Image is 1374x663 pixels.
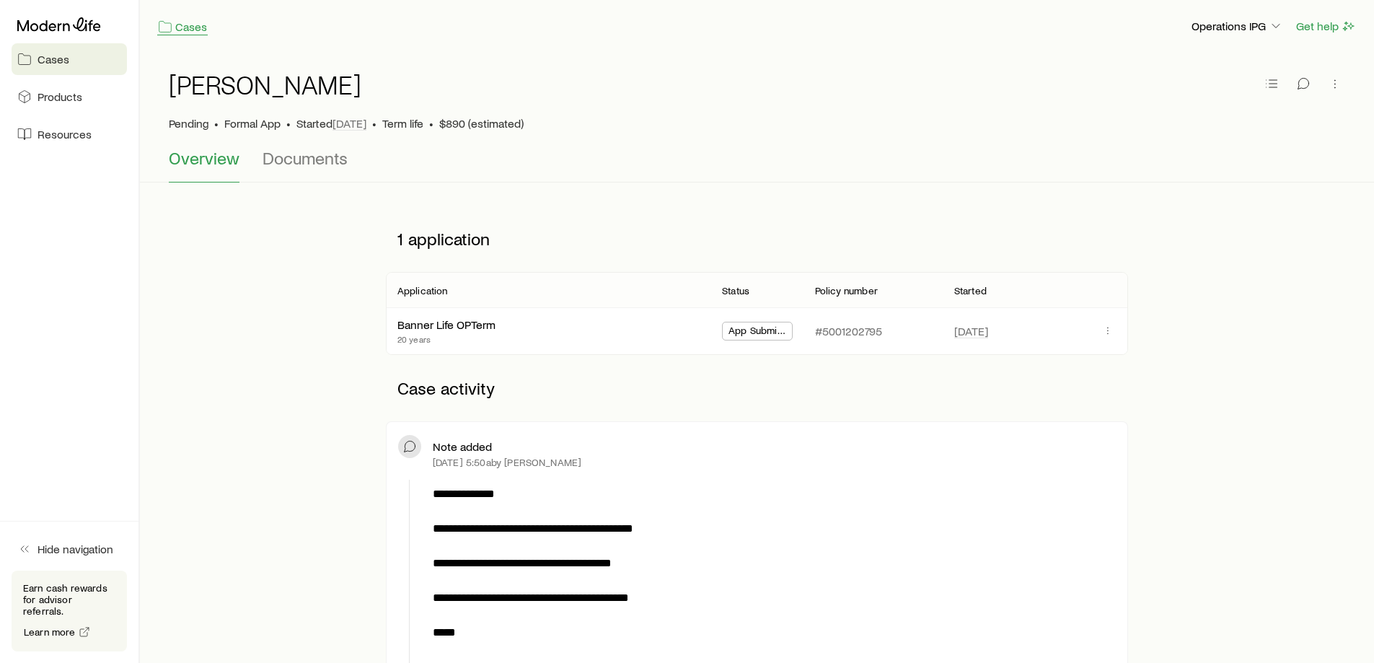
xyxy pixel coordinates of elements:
[169,148,1345,183] div: Case details tabs
[169,116,208,131] p: Pending
[433,439,492,454] p: Note added
[433,457,581,468] p: [DATE] 5:50a by [PERSON_NAME]
[38,52,69,66] span: Cases
[333,116,366,131] span: [DATE]
[372,116,376,131] span: •
[439,116,524,131] span: $890 (estimated)
[722,285,749,297] p: Status
[397,317,496,331] a: Banner Life OPTerm
[386,217,1128,260] p: 1 application
[815,324,882,338] p: #5001202795
[397,317,496,333] div: Banner Life OPTerm
[224,116,281,131] span: Formal App
[12,81,127,113] a: Products
[12,533,127,565] button: Hide navigation
[954,324,988,338] span: [DATE]
[23,582,115,617] p: Earn cash rewards for advisor referrals.
[386,366,1128,410] p: Case activity
[954,285,987,297] p: Started
[286,116,291,131] span: •
[296,116,366,131] p: Started
[397,285,448,297] p: Application
[1192,19,1283,33] p: Operations IPG
[169,70,361,99] h1: [PERSON_NAME]
[38,542,113,556] span: Hide navigation
[815,285,878,297] p: Policy number
[38,127,92,141] span: Resources
[169,148,239,168] span: Overview
[728,325,786,340] span: App Submitted
[1295,18,1357,35] button: Get help
[12,118,127,150] a: Resources
[12,43,127,75] a: Cases
[157,19,208,35] a: Cases
[1191,18,1284,35] button: Operations IPG
[429,116,433,131] span: •
[263,148,348,168] span: Documents
[12,571,127,651] div: Earn cash rewards for advisor referrals.Learn more
[24,627,76,637] span: Learn more
[397,333,496,345] p: 20 years
[382,116,423,131] span: Term life
[38,89,82,104] span: Products
[214,116,219,131] span: •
